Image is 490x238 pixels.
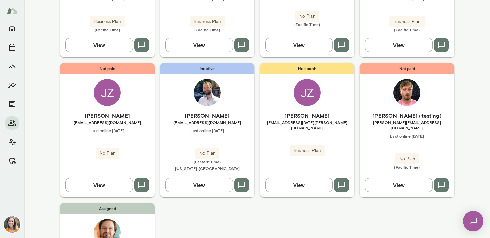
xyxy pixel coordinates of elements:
span: (Pacific Time) [160,27,254,32]
span: No coach [260,63,354,74]
button: View [265,178,333,192]
button: Sessions [5,41,19,54]
span: Business Plan [190,18,225,25]
button: View [365,38,433,52]
span: Assigned [60,203,155,214]
img: Jacob Zachs [194,79,221,106]
button: Members [5,116,19,130]
img: Mento [7,4,18,17]
button: Insights [5,78,19,92]
button: View [165,178,233,192]
img: Jacob Zukerman (testing) [393,79,420,106]
button: View [265,38,333,52]
span: No Plan [195,150,219,157]
button: Client app [5,135,19,149]
span: [EMAIL_ADDRESS][DATE][PERSON_NAME][DOMAIN_NAME] [260,120,354,130]
span: (Pacific Time) [260,22,354,27]
span: Business Plan [290,147,325,154]
span: [EMAIL_ADDRESS][DOMAIN_NAME] [60,120,155,125]
div: JZ [294,79,321,106]
button: View [365,178,433,192]
span: Last online [DATE] [360,133,454,139]
button: View [65,178,133,192]
span: No Plan [295,13,319,20]
div: JZ [94,79,121,106]
button: View [165,38,233,52]
span: No Plan [395,156,419,162]
span: Last online [DATE] [60,128,155,133]
button: Home [5,22,19,35]
span: [EMAIL_ADDRESS][DOMAIN_NAME] [160,120,254,125]
span: Not paid [60,63,155,74]
img: Carrie Kelly [4,216,20,233]
span: Business Plan [90,18,125,25]
span: [PERSON_NAME][EMAIL_ADDRESS][DOMAIN_NAME] [360,120,454,130]
span: Business Plan [389,18,425,25]
button: View [65,38,133,52]
span: No Plan [96,150,119,157]
h6: [PERSON_NAME] [260,112,354,120]
button: Documents [5,97,19,111]
span: Not paid [360,63,454,74]
button: Growth Plan [5,59,19,73]
span: (Pacific Time) [60,27,155,32]
h6: [PERSON_NAME] [60,112,155,120]
span: [US_STATE], [GEOGRAPHIC_DATA] [175,166,240,171]
button: Manage [5,154,19,168]
h6: [PERSON_NAME] [160,112,254,120]
span: (Pacific Time) [360,164,454,170]
span: (Pacific Time) [360,27,454,32]
span: Inactive [160,63,254,74]
span: (Eastern Time) [160,159,254,164]
h6: [PERSON_NAME] (testing) [360,112,454,120]
span: Last online [DATE] [160,128,254,133]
